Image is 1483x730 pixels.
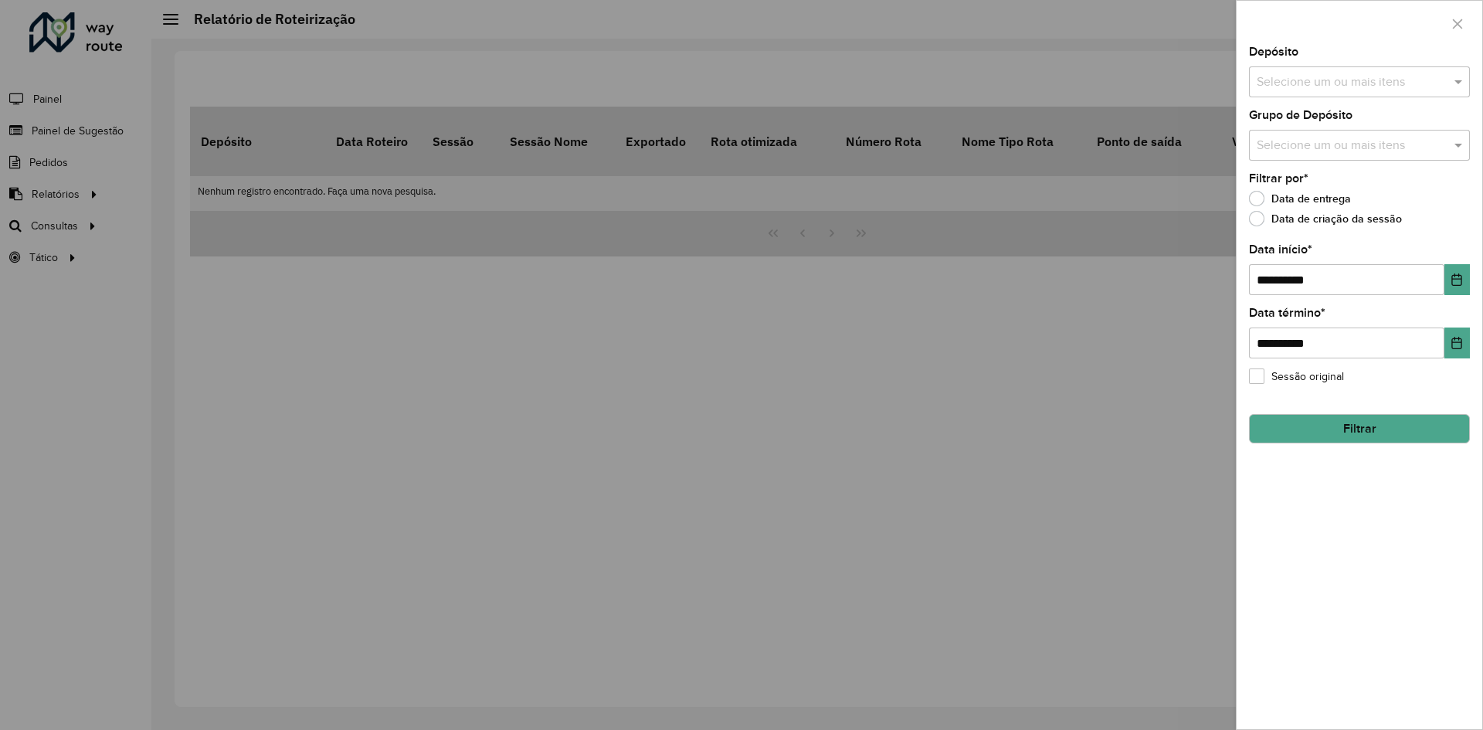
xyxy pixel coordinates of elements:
[1249,42,1298,61] label: Depósito
[1249,211,1402,226] label: Data de criação da sessão
[1249,106,1352,124] label: Grupo de Depósito
[1249,368,1344,385] label: Sessão original
[1249,191,1351,206] label: Data de entrega
[1249,414,1470,443] button: Filtrar
[1444,264,1470,295] button: Choose Date
[1444,328,1470,358] button: Choose Date
[1249,169,1308,188] label: Filtrar por
[1249,240,1312,259] label: Data início
[1249,304,1325,322] label: Data término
